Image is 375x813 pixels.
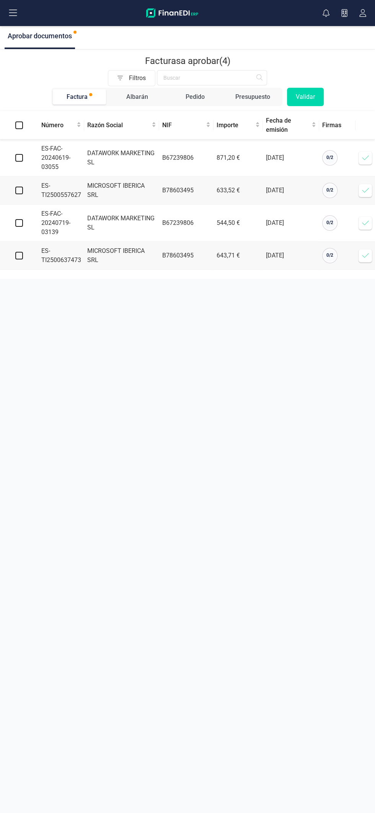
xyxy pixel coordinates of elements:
input: Buscar [157,70,267,85]
img: Logo Finanedi [146,8,198,18]
td: B67239806 [159,139,214,177]
td: [DATE] [263,242,319,270]
td: B78603495 [159,177,214,205]
th: Firmas [319,111,355,139]
td: [DATE] [263,139,319,177]
span: Filtros [129,70,155,86]
td: ES-FAC-20240719-03139 [38,205,84,242]
span: NIF [162,121,204,130]
td: ES-TI2500637473 [38,242,84,270]
td: 633,52 € [214,177,263,205]
span: Importe [217,121,254,130]
td: [DATE] [263,205,319,242]
td: DATAWORK MARKETING SL [84,205,159,242]
span: Fecha de emisión [266,116,310,134]
span: 0 / 2 [326,155,333,160]
p: Facturas a aprobar (4) [145,55,230,67]
span: 0 / 2 [326,220,333,225]
button: Validar [287,88,324,106]
div: Albarán [126,92,148,102]
div: Factura [67,92,88,102]
td: MICROSOFT IBERICA SRL [84,242,159,270]
span: 0 / 2 [326,252,333,258]
span: Razón Social [87,121,150,130]
span: Aprobar documentos [8,32,72,40]
div: Pedido [186,92,205,102]
td: MICROSOFT IBERICA SRL [84,177,159,205]
td: B67239806 [159,205,214,242]
span: 0 / 2 [326,187,333,193]
td: DATAWORK MARKETING SL [84,139,159,177]
td: 544,50 € [214,205,263,242]
span: Número [41,121,75,130]
td: B78603495 [159,242,214,270]
td: ES-FAC-20240619-03055 [38,139,84,177]
button: Filtros [108,70,155,86]
td: ES-TI2500557627 [38,177,84,205]
td: 871,20 € [214,139,263,177]
td: [DATE] [263,177,319,205]
td: 643,71 € [214,242,263,270]
div: Presupuesto [235,92,270,102]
